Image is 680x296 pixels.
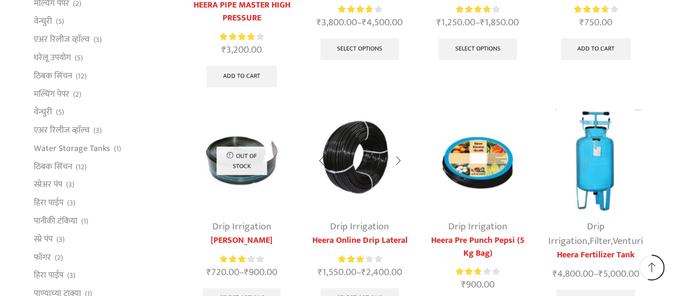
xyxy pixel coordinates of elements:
bdi: 900.00 [461,277,494,293]
span: (3) [66,179,74,190]
a: Filter [590,233,611,249]
span: (3) [67,198,75,208]
a: Drip Irrigation [330,219,389,235]
a: मल्चिंग पेपर [34,85,69,103]
bdi: 4,500.00 [362,15,403,31]
span: ₹ [221,42,226,58]
a: ठिबक सिंचन [34,67,72,85]
span: (2) [73,89,81,100]
a: Heera Pre Punch Pepsi (5 Kg Bag) [427,234,528,260]
span: ₹ [244,264,249,280]
div: Rated 3.83 out of 5 [338,4,382,15]
span: – [309,16,410,30]
p: Out of stock [216,146,267,175]
span: ₹ [598,266,603,282]
bdi: 900.00 [244,264,277,280]
div: Rated 3.86 out of 5 [220,31,263,42]
a: Water Storage Tanks [34,139,110,157]
a: Add to cart: “Heera Nano / Tiny” [561,38,631,60]
bdi: 5,000.00 [598,266,639,282]
a: [PERSON_NAME] [191,234,292,247]
bdi: 4,800.00 [552,266,593,282]
span: ₹ [461,277,466,293]
span: – [427,16,528,30]
span: (12) [76,162,87,172]
span: Rated out of 5 [220,254,248,265]
a: Drip Irrigation [448,219,507,235]
a: वेन्चुरी [34,12,52,31]
a: स्प्रेअर पंप [34,176,62,194]
bdi: 3,800.00 [317,15,357,31]
span: Rated out of 5 [574,4,607,15]
bdi: 2,400.00 [361,264,402,280]
img: Heera Pre Punch Pepsi [427,110,528,211]
span: Rated out of 5 [456,266,481,277]
a: फॉगर [34,248,51,266]
a: हिरा पाईप [34,194,63,212]
a: Heera Online Drip Lateral [309,234,410,247]
span: (1) [81,216,88,227]
span: Rated out of 5 [338,4,371,15]
span: Rated out of 5 [220,31,254,42]
div: Rated 3.08 out of 5 [338,254,382,265]
div: Rated 3.25 out of 5 [220,254,263,265]
img: Heera Online Drip Lateral [309,110,410,211]
a: हिरा पाईप [34,266,63,285]
span: ₹ [361,264,366,280]
span: (5) [75,53,83,63]
a: Venturi [613,233,643,249]
span: ₹ [318,264,323,280]
bdi: 720.00 [206,264,239,280]
span: (2) [55,252,63,263]
span: (5) [56,107,64,118]
span: ₹ [317,15,321,31]
a: Add to cart: “HEERA PIPE MASTER HIGH PRESSURE” [206,66,277,87]
span: (3) [94,125,102,136]
span: – [309,265,410,280]
span: (12) [76,71,87,82]
span: ₹ [362,15,367,31]
span: – [191,265,292,280]
a: एअर रिलीज व्हाॅल्व [34,121,90,140]
a: ठिबक सिंचन [34,157,72,176]
div: , , [545,220,646,249]
span: (3) [56,234,65,245]
bdi: 1,250.00 [436,15,475,31]
bdi: 1,850.00 [480,15,519,31]
span: ₹ [579,15,584,31]
span: ₹ [552,266,557,282]
span: (1) [114,143,121,154]
span: ₹ [206,264,211,280]
a: स्प्रे पंप [34,230,53,248]
span: Rated out of 5 [338,254,365,265]
a: Drip Irrigation [548,219,605,249]
span: Rated out of 5 [456,4,489,15]
bdi: 1,550.00 [318,264,356,280]
a: घरेलू उपयोग [34,48,71,67]
div: Rated 2.86 out of 5 [456,266,499,277]
bdi: 750.00 [579,15,612,31]
div: Rated 3.81 out of 5 [456,4,499,15]
span: ₹ [480,15,485,31]
a: Drip Irrigation [212,219,271,235]
div: Rated 3.80 out of 5 [574,4,617,15]
span: (3) [94,34,102,45]
bdi: 3,200.00 [221,42,262,58]
img: Krishi Pipe [191,110,292,211]
a: Heera Fertilizer Tank [545,249,646,262]
a: Select options for “Heera Inline Drip Lateral” [439,38,517,60]
a: एअर रिलीज व्हाॅल्व [34,31,90,49]
a: Select options for “HEERA EASY TO FIT SET” [320,38,399,60]
span: (5) [56,16,64,27]
a: वेन्चुरी [34,103,52,121]
a: पानीकी टंकिया [34,212,77,230]
img: Heera Fertilizer Tank [545,110,646,211]
span: (3) [67,270,75,281]
span: ₹ [436,15,441,31]
span: – [545,267,646,281]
